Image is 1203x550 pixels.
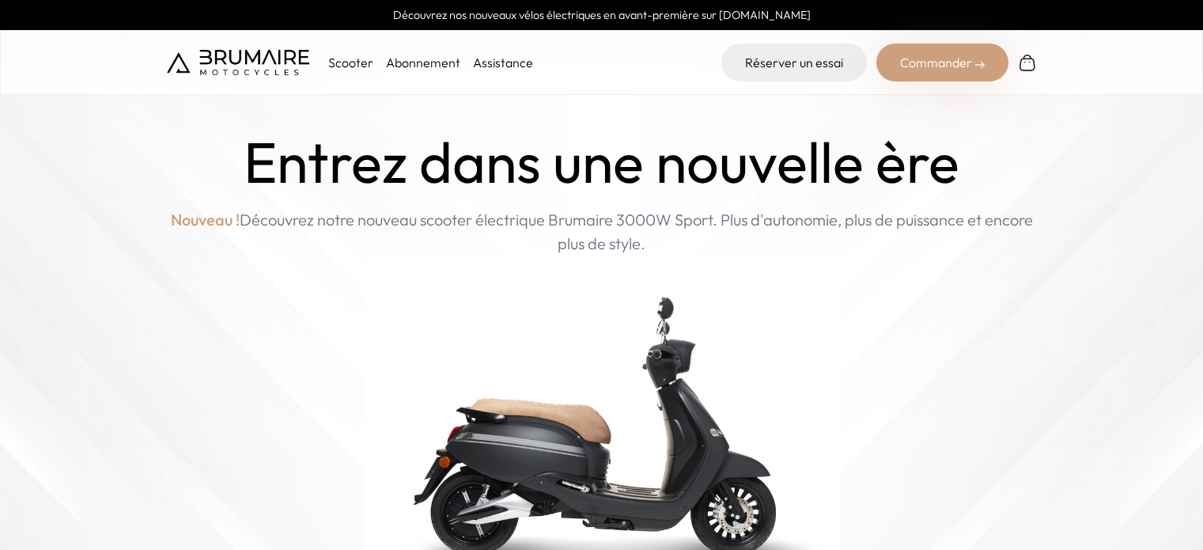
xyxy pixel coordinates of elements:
[167,50,309,75] img: Brumaire Motocycles
[975,60,985,70] img: right-arrow-2.png
[721,44,867,82] a: Réserver un essai
[171,208,240,232] span: Nouveau !
[1018,53,1037,72] img: Panier
[328,53,373,72] p: Scooter
[386,55,460,70] a: Abonnement
[876,44,1008,82] div: Commander
[167,208,1037,256] p: Découvrez notre nouveau scooter électrique Brumaire 3000W Sport. Plus d'autonomie, plus de puissa...
[244,130,959,195] h1: Entrez dans une nouvelle ère
[473,55,533,70] a: Assistance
